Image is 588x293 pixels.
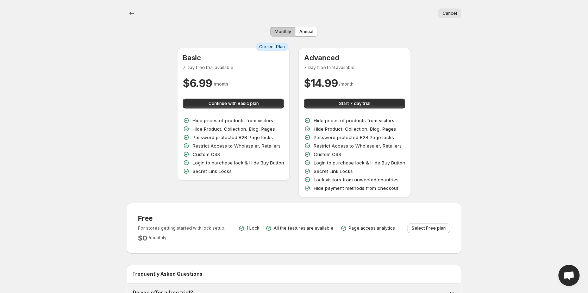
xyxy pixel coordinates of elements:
a: Open chat [558,265,580,286]
p: Custom CSS [314,151,341,158]
p: Login to purchase lock & Hide Buy Button [314,159,405,166]
button: Start 7 day trial [304,99,405,108]
p: Lock visitors from unwanted countries [314,176,399,183]
span: / monthly [149,235,167,240]
p: Login to purchase lock & Hide Buy Button [193,159,284,166]
p: 7 Day free trial available. [304,65,405,70]
p: Secret Link Locks [314,168,353,175]
span: Cancel [443,11,457,16]
p: Password protected B2B Page locks [314,134,394,141]
button: Select Free plan [407,223,450,233]
h2: Frequently Asked Questions [132,270,456,278]
p: Hide Product, Collection, Blog, Pages [193,125,275,132]
span: Monthly [275,29,291,35]
p: Password protected B2B Page locks [193,134,273,141]
span: Start 7 day trial [339,101,370,106]
p: Hide Product, Collection, Blog, Pages [314,125,396,132]
p: Page access analytics [349,225,395,231]
h2: $ 0 [138,234,147,242]
p: 1 Lock [246,225,259,231]
button: Cancel [438,8,461,18]
span: / month [214,81,228,87]
button: Continue with Basic plan [183,99,284,108]
span: Current Plan [259,44,285,50]
button: Monthly [270,27,295,37]
p: All the features are available. [274,225,334,231]
p: Secret Link Locks [193,168,232,175]
p: Hide prices of products from visitors [193,117,273,124]
p: Restrict Access to Wholesaler, Retailers [193,142,281,149]
button: Annual [295,27,318,37]
h3: Basic [183,54,284,62]
p: 7 Day free trial available. [183,65,284,70]
h2: $ 6.99 [183,76,212,90]
h3: Advanced [304,54,405,62]
p: Custom CSS [193,151,220,158]
span: Continue with Basic plan [208,101,259,106]
p: Restrict Access to Wholesaler, Retailers [314,142,402,149]
span: Select Free plan [412,225,446,231]
p: Hide payment methods from checkout [314,185,398,192]
h3: Free [138,214,225,223]
p: Hide prices of products from visitors [314,117,394,124]
button: back [127,8,137,18]
span: / month [339,81,354,87]
h2: $ 14.99 [304,76,338,90]
p: For stores getting started with lock setup. [138,225,225,231]
span: Annual [299,29,313,35]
